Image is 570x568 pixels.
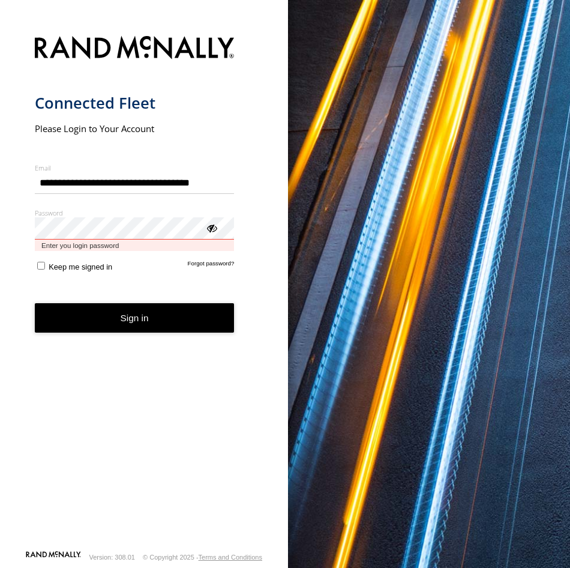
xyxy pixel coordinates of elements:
label: Password [35,208,235,217]
button: Sign in [35,303,235,333]
span: Enter you login password [35,240,235,251]
img: Rand McNally [35,34,235,64]
a: Visit our Website [26,551,81,563]
input: Keep me signed in [37,262,45,270]
div: ViewPassword [205,222,217,234]
a: Terms and Conditions [199,554,262,561]
label: Email [35,163,235,172]
div: © Copyright 2025 - [143,554,262,561]
div: Version: 308.01 [89,554,135,561]
h1: Connected Fleet [35,93,235,113]
a: Forgot password? [188,260,235,271]
form: main [35,29,254,551]
h2: Please Login to Your Account [35,122,235,134]
span: Keep me signed in [49,262,112,271]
